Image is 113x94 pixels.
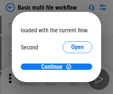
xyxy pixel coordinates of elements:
[21,55,92,62] div: second.xlsx
[66,64,72,70] img: Continue
[21,44,38,51] div: Second
[41,64,63,70] span: Continue
[21,64,92,70] button: ContinueContinue
[63,41,92,53] button: Open
[71,44,84,50] span: Open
